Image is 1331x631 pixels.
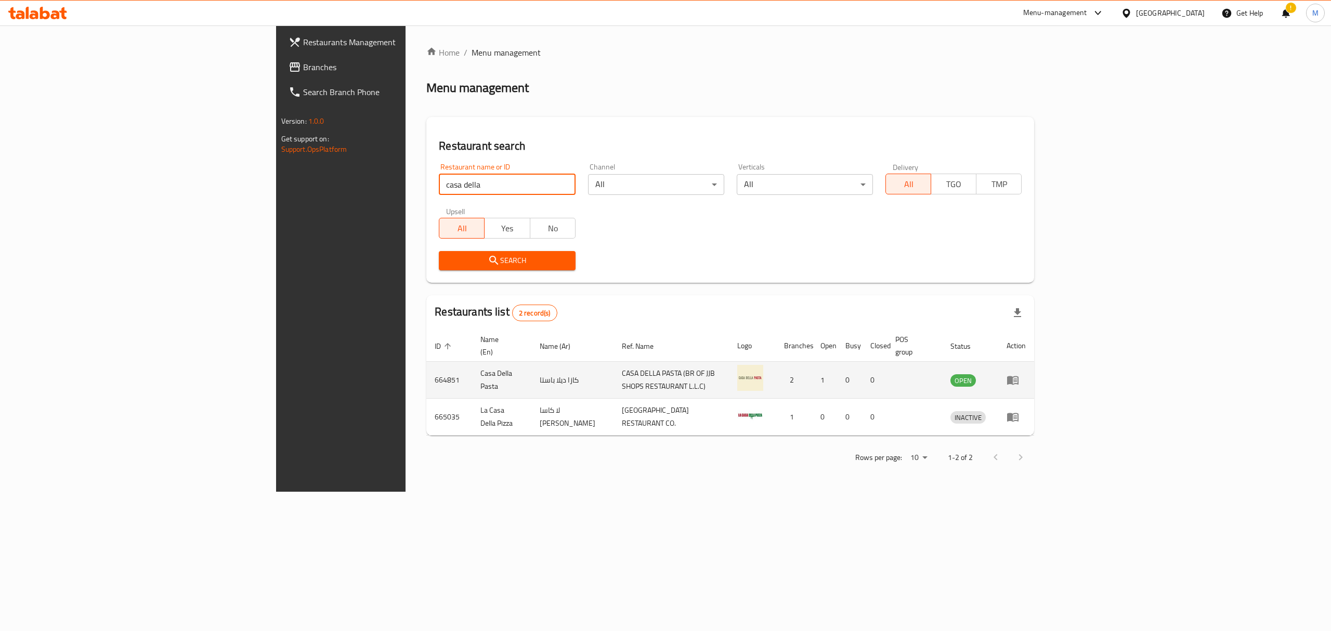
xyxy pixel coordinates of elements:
[435,304,557,321] h2: Restaurants list
[855,451,902,464] p: Rows per page:
[1312,7,1319,19] span: M
[622,340,667,352] span: Ref. Name
[812,399,837,436] td: 0
[895,333,930,358] span: POS group
[890,177,927,192] span: All
[950,412,986,424] span: INACTIVE
[426,330,1034,436] table: enhanced table
[484,218,530,239] button: Yes
[935,177,972,192] span: TGO
[439,251,575,270] button: Search
[280,55,499,80] a: Branches
[737,365,763,391] img: Casa Della Pasta
[281,142,347,156] a: Support.OpsPlatform
[443,221,480,236] span: All
[1023,7,1087,19] div: Menu-management
[446,207,465,215] label: Upsell
[906,450,931,466] div: Rows per page:
[837,362,862,399] td: 0
[426,46,1034,59] nav: breadcrumb
[447,254,567,267] span: Search
[950,340,984,352] span: Status
[588,174,724,195] div: All
[776,330,812,362] th: Branches
[950,411,986,424] div: INACTIVE
[931,174,976,194] button: TGO
[981,177,1017,192] span: TMP
[303,36,490,48] span: Restaurants Management
[540,340,584,352] span: Name (Ar)
[862,330,887,362] th: Closed
[530,218,576,239] button: No
[998,330,1034,362] th: Action
[472,46,541,59] span: Menu management
[862,399,887,436] td: 0
[812,330,837,362] th: Open
[1007,411,1026,423] div: Menu
[534,221,571,236] span: No
[308,114,324,128] span: 1.0.0
[837,399,862,436] td: 0
[948,451,973,464] p: 1-2 of 2
[472,362,531,399] td: Casa Della Pasta
[893,163,919,170] label: Delivery
[281,132,329,146] span: Get support on:
[614,362,729,399] td: CASA DELLA PASTA (BR OF JJB SHOPS RESTAURANT L.L.C)
[303,61,490,73] span: Branches
[1136,7,1205,19] div: [GEOGRAPHIC_DATA]
[439,138,1022,154] h2: Restaurant search
[976,174,1022,194] button: TMP
[885,174,931,194] button: All
[281,114,307,128] span: Version:
[513,308,557,318] span: 2 record(s)
[862,362,887,399] td: 0
[439,174,575,195] input: Search for restaurant name or ID..
[280,30,499,55] a: Restaurants Management
[531,362,614,399] td: كازا ديلا باستا
[472,399,531,436] td: La Casa Della Pizza
[737,174,873,195] div: All
[531,399,614,436] td: لا كاسا [PERSON_NAME]
[950,375,976,387] span: OPEN
[737,402,763,428] img: La Casa Della Pizza
[512,305,557,321] div: Total records count
[837,330,862,362] th: Busy
[435,340,454,352] span: ID
[776,362,812,399] td: 2
[439,218,485,239] button: All
[303,86,490,98] span: Search Branch Phone
[776,399,812,436] td: 1
[729,330,776,362] th: Logo
[1005,300,1030,325] div: Export file
[812,362,837,399] td: 1
[489,221,526,236] span: Yes
[480,333,519,358] span: Name (En)
[614,399,729,436] td: [GEOGRAPHIC_DATA] RESTAURANT CO.
[280,80,499,104] a: Search Branch Phone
